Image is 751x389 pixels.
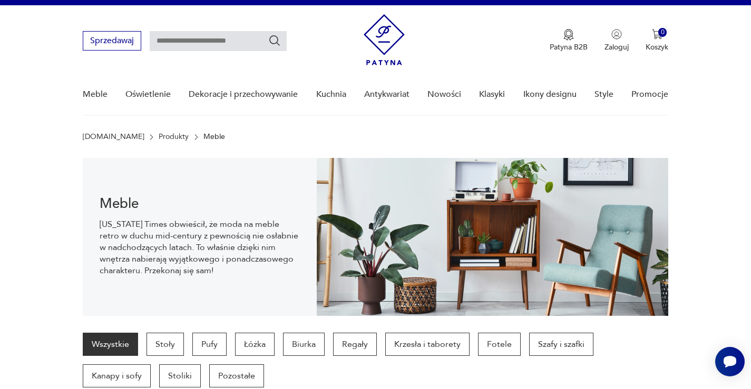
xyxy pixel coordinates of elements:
a: Fotele [478,333,521,356]
button: Patyna B2B [550,29,588,52]
a: Regały [333,333,377,356]
a: Sprzedawaj [83,38,141,45]
a: Dekoracje i przechowywanie [189,74,298,115]
p: Meble [203,133,225,141]
a: Pozostałe [209,364,264,387]
a: Kuchnia [316,74,346,115]
img: Ikonka użytkownika [611,29,622,39]
div: 0 [658,28,667,37]
a: Meble [83,74,108,115]
a: Pufy [192,333,227,356]
button: Zaloguj [604,29,629,52]
a: Style [594,74,613,115]
img: Ikona medalu [563,29,574,41]
a: Stoliki [159,364,201,387]
a: Szafy i szafki [529,333,593,356]
img: Ikona koszyka [652,29,662,39]
a: [DOMAIN_NAME] [83,133,144,141]
button: Szukaj [268,34,281,47]
img: Meble [317,158,668,316]
iframe: Smartsupp widget button [715,347,745,376]
p: Patyna B2B [550,42,588,52]
a: Stoły [147,333,184,356]
a: Promocje [631,74,668,115]
a: Krzesła i taborety [385,333,470,356]
button: Sprzedawaj [83,31,141,51]
h1: Meble [100,197,300,210]
a: Antykwariat [364,74,409,115]
a: Produkty [159,133,189,141]
p: Koszyk [646,42,668,52]
img: Patyna - sklep z meblami i dekoracjami vintage [364,14,405,65]
a: Kanapy i sofy [83,364,151,387]
button: 0Koszyk [646,29,668,52]
a: Klasyki [479,74,505,115]
a: Łóżka [235,333,275,356]
a: Biurka [283,333,325,356]
p: Zaloguj [604,42,629,52]
a: Oświetlenie [125,74,171,115]
a: Ikony designu [523,74,577,115]
a: Nowości [427,74,461,115]
p: [US_STATE] Times obwieścił, że moda na meble retro w duchu mid-century z pewnością nie osłabnie w... [100,218,300,276]
a: Ikona medaluPatyna B2B [550,29,588,52]
a: Wszystkie [83,333,138,356]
